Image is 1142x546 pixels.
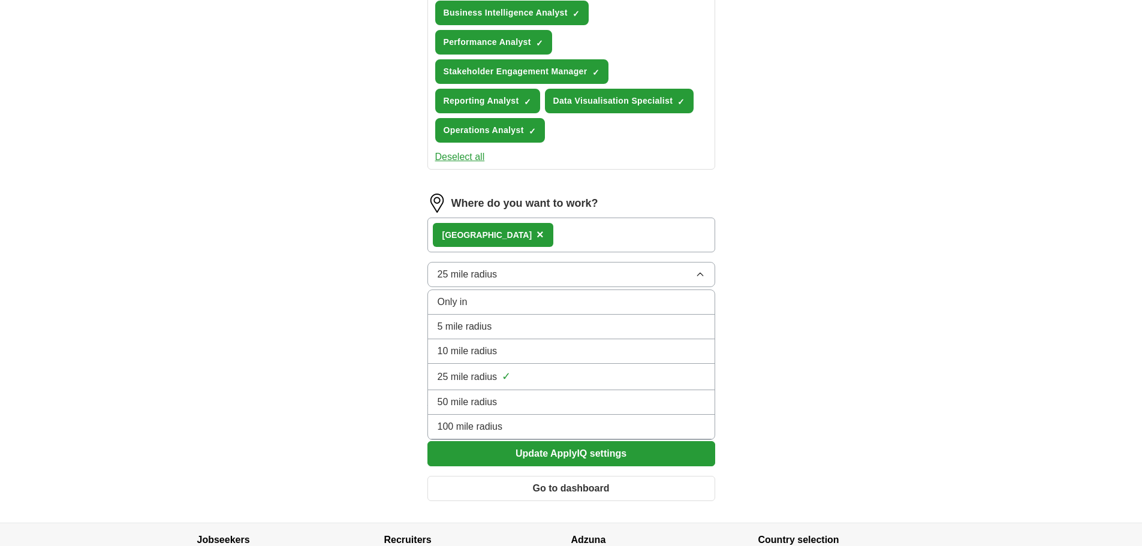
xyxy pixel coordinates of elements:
[438,420,503,434] span: 100 mile radius
[438,370,498,384] span: 25 mile radius
[502,369,511,385] span: ✓
[435,30,552,55] button: Performance Analyst✓
[427,441,715,466] button: Update ApplyIQ settings
[572,9,580,19] span: ✓
[435,59,608,84] button: Stakeholder Engagement Manager✓
[545,89,694,113] button: Data Visualisation Specialist✓
[435,1,589,25] button: Business Intelligence Analyst✓
[444,95,519,107] span: Reporting Analyst
[537,228,544,241] span: ×
[536,38,543,48] span: ✓
[537,226,544,244] button: ×
[444,124,524,137] span: Operations Analyst
[677,97,685,107] span: ✓
[444,7,568,19] span: Business Intelligence Analyst
[451,195,598,212] label: Where do you want to work?
[444,65,587,78] span: Stakeholder Engagement Manager
[427,194,447,213] img: location.png
[427,476,715,501] button: Go to dashboard
[438,395,498,409] span: 50 mile radius
[427,262,715,287] button: 25 mile radius
[438,295,468,309] span: Only in
[524,97,531,107] span: ✓
[592,68,599,77] span: ✓
[529,126,536,136] span: ✓
[435,118,545,143] button: Operations Analyst✓
[438,319,492,334] span: 5 mile radius
[435,150,485,164] button: Deselect all
[444,36,531,49] span: Performance Analyst
[553,95,673,107] span: Data Visualisation Specialist
[438,344,498,358] span: 10 mile radius
[442,229,532,242] div: [GEOGRAPHIC_DATA]
[435,89,540,113] button: Reporting Analyst✓
[438,267,498,282] span: 25 mile radius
